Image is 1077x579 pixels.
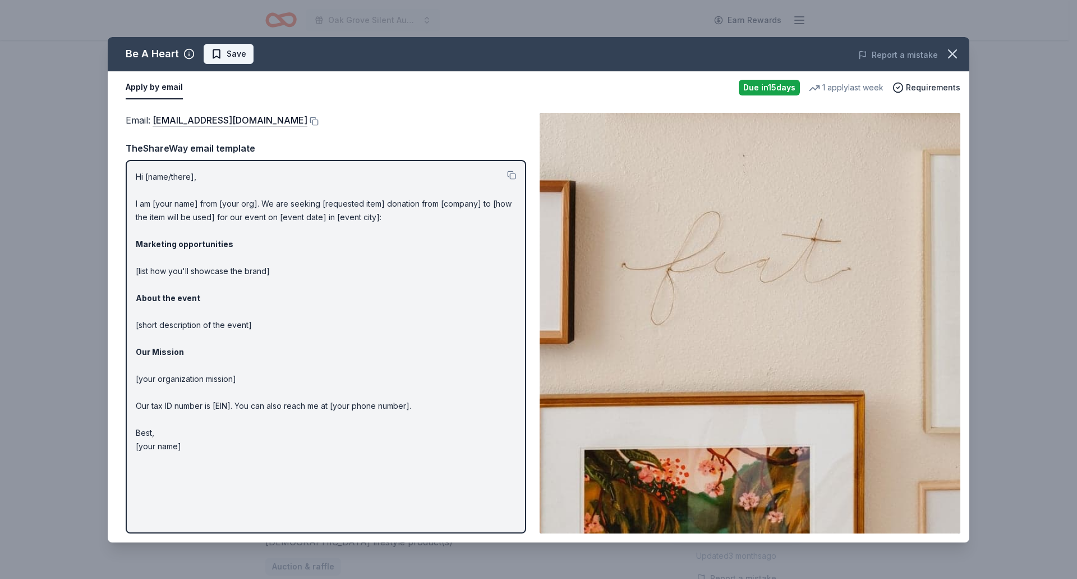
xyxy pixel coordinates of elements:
strong: About the event [136,293,200,303]
strong: Our Mission [136,347,184,357]
div: Due in 15 days [739,80,800,95]
button: Report a mistake [858,48,938,62]
button: Save [204,44,254,64]
strong: Marketing opportunities [136,239,233,249]
span: Save [227,47,246,61]
img: Image for Be A Heart [540,113,960,534]
a: [EMAIL_ADDRESS][DOMAIN_NAME] [153,113,307,127]
span: Email : [126,115,307,126]
div: Be A Heart [126,45,179,63]
div: TheShareWay email template [126,141,526,156]
button: Apply by email [126,76,183,99]
p: Hi [name/there], I am [your name] from [your org]. We are seeking [requested item] donation from ... [136,170,516,453]
div: 1 apply last week [809,81,883,94]
button: Requirements [892,81,960,94]
span: Requirements [906,81,960,94]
